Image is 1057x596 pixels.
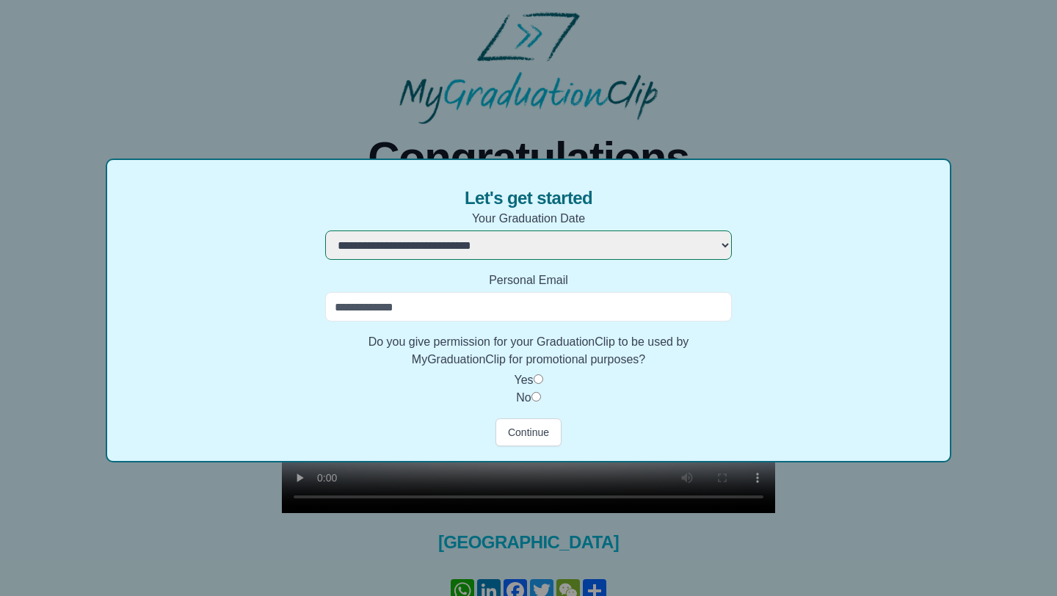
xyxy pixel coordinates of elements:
[325,272,732,289] label: Personal Email
[465,186,592,210] span: Let's get started
[325,333,732,368] label: Do you give permission for your GraduationClip to be used by MyGraduationClip for promotional pur...
[325,210,732,228] label: Your Graduation Date
[516,391,531,404] label: No
[495,418,562,446] button: Continue
[514,374,533,386] label: Yes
